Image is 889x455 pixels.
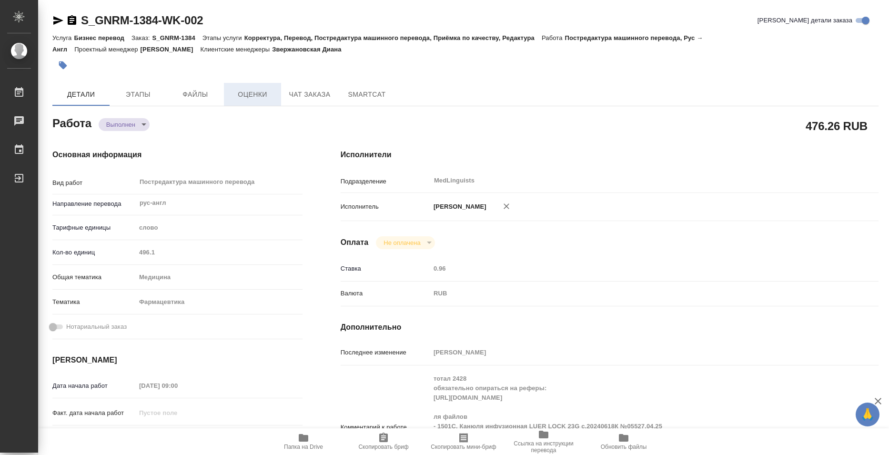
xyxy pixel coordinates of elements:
span: Файлы [172,89,218,101]
p: Направление перевода [52,199,136,209]
button: Добавить тэг [52,55,73,76]
div: Выполнен [376,236,434,249]
button: Скопировать мини-бриф [424,428,504,455]
p: Работа [542,34,565,41]
p: [PERSON_NAME] [141,46,201,53]
p: Факт. дата начала работ [52,408,136,418]
span: Обновить файлы [601,444,647,450]
h4: Оплата [341,237,369,248]
p: Тематика [52,297,136,307]
p: Услуга [52,34,74,41]
p: Корректура, Перевод, Постредактура машинного перевода, Приёмка по качеству, Редактура [244,34,542,41]
button: Скопировать ссылку для ЯМессенджера [52,15,64,26]
p: Исполнитель [341,202,430,212]
h4: [PERSON_NAME] [52,354,303,366]
p: Клиентские менеджеры [201,46,273,53]
span: Скопировать мини-бриф [431,444,496,450]
p: Проектный менеджер [74,46,140,53]
button: Не оплачена [381,239,423,247]
p: S_GNRM-1384 [152,34,202,41]
p: Дата начала работ [52,381,136,391]
span: Папка на Drive [284,444,323,450]
span: Нотариальный заказ [66,322,127,332]
p: Этапы услуги [202,34,244,41]
div: Медицина [136,269,303,285]
button: Удалить исполнителя [496,196,517,217]
input: Пустое поле [136,379,219,393]
p: Заказ: [131,34,152,41]
h4: Основная информация [52,149,303,161]
button: 🙏 [856,403,879,426]
p: Звержановская Диана [272,46,348,53]
p: Комментарий к работе [341,423,430,432]
span: SmartCat [344,89,390,101]
button: Выполнен [103,121,138,129]
p: Вид работ [52,178,136,188]
div: слово [136,220,303,236]
div: RUB [430,285,834,302]
p: Последнее изменение [341,348,430,357]
p: Подразделение [341,177,430,186]
h2: Работа [52,114,91,131]
button: Скопировать ссылку [66,15,78,26]
span: Ссылка на инструкции перевода [509,440,578,454]
span: Чат заказа [287,89,333,101]
a: S_GNRM-1384-WK-002 [81,14,203,27]
button: Ссылка на инструкции перевода [504,428,584,455]
span: 🙏 [859,404,876,425]
button: Обновить файлы [584,428,664,455]
p: Общая тематика [52,273,136,282]
h4: Исполнители [341,149,879,161]
p: Тарифные единицы [52,223,136,233]
span: Оценки [230,89,275,101]
div: Выполнен [99,118,150,131]
button: Папка на Drive [263,428,343,455]
input: Пустое поле [430,345,834,359]
p: Валюта [341,289,430,298]
div: Фармацевтика [136,294,303,310]
input: Пустое поле [430,262,834,275]
span: Этапы [115,89,161,101]
span: [PERSON_NAME] детали заказа [758,16,852,25]
h2: 476.26 RUB [806,118,868,134]
input: Пустое поле [136,245,303,259]
button: Скопировать бриф [343,428,424,455]
h4: Дополнительно [341,322,879,333]
span: Детали [58,89,104,101]
p: Ставка [341,264,430,273]
input: Пустое поле [136,406,219,420]
p: Бизнес перевод [74,34,131,41]
p: Кол-во единиц [52,248,136,257]
p: [PERSON_NAME] [430,202,486,212]
span: Скопировать бриф [358,444,408,450]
